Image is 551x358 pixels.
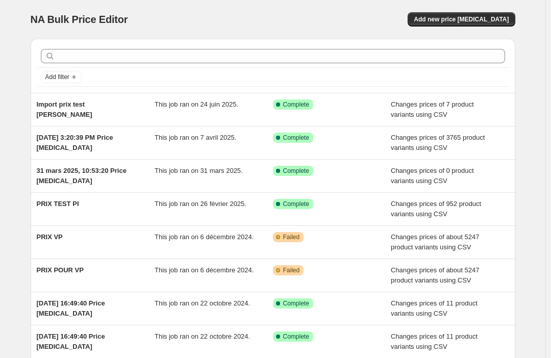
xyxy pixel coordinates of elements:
span: Complete [283,200,309,208]
span: This job ran on 7 avril 2025. [155,134,236,141]
span: 31 mars 2025, 10:53:20 Price [MEDICAL_DATA] [37,167,127,185]
button: Add new price [MEDICAL_DATA] [408,12,515,27]
span: This job ran on 6 décembre 2024. [155,266,254,274]
span: NA Bulk Price Editor [31,14,128,25]
span: Changes prices of 11 product variants using CSV [391,333,478,350]
span: Changes prices of about 5247 product variants using CSV [391,233,479,251]
span: Import prix test [PERSON_NAME] [37,100,92,118]
span: This job ran on 24 juin 2025. [155,100,238,108]
span: Changes prices of 952 product variants using CSV [391,200,481,218]
span: This job ran on 22 octobre 2024. [155,333,250,340]
span: Changes prices of 11 product variants using CSV [391,299,478,317]
span: Complete [283,167,309,175]
span: Changes prices of 7 product variants using CSV [391,100,474,118]
span: [DATE] 16:49:40 Price [MEDICAL_DATA] [37,333,105,350]
span: Complete [283,333,309,341]
span: Changes prices of 3765 product variants using CSV [391,134,485,151]
span: This job ran on 22 octobre 2024. [155,299,250,307]
span: This job ran on 26 février 2025. [155,200,246,208]
span: [DATE] 3:20:39 PM Price [MEDICAL_DATA] [37,134,113,151]
span: Complete [283,299,309,308]
span: Add filter [45,73,69,81]
span: PRIX VP [37,233,63,241]
button: Add filter [41,71,82,83]
span: This job ran on 6 décembre 2024. [155,233,254,241]
span: [DATE] 16:49:40 Price [MEDICAL_DATA] [37,299,105,317]
span: Complete [283,134,309,142]
span: Failed [283,266,300,274]
span: Failed [283,233,300,241]
span: This job ran on 31 mars 2025. [155,167,243,174]
span: Complete [283,100,309,109]
span: PRIX POUR VP [37,266,84,274]
span: Add new price [MEDICAL_DATA] [414,15,509,23]
span: Changes prices of 0 product variants using CSV [391,167,474,185]
span: Changes prices of about 5247 product variants using CSV [391,266,479,284]
span: PRIX TEST PI [37,200,79,208]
